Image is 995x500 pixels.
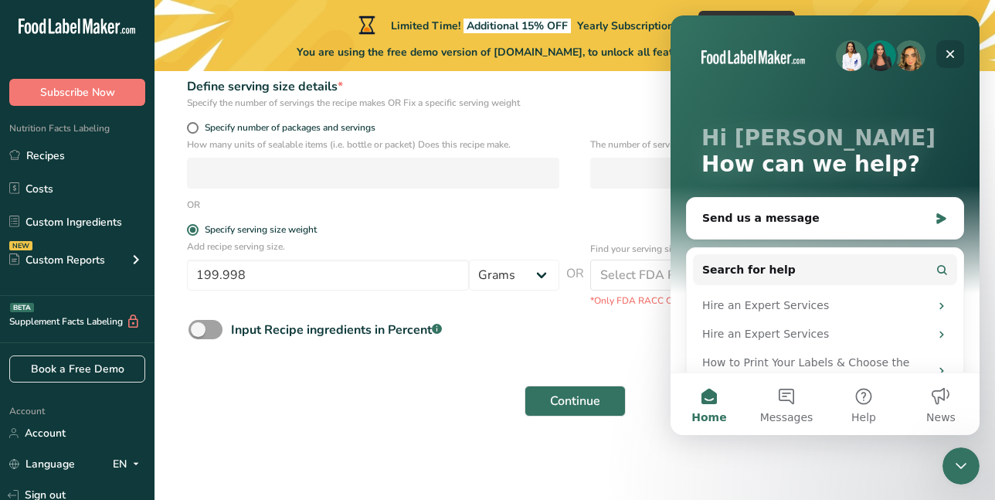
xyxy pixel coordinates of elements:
[187,96,559,110] div: Specify the number of servings the recipe makes OR Fix a specific serving weight
[9,79,145,106] button: Subscribe Now
[590,294,963,308] p: *Only FDA RACC Categories are currently available
[942,447,980,485] iframe: Intercom live chat
[113,455,145,474] div: EN
[566,264,584,308] span: OR
[297,44,854,60] span: You are using the free demo version of [DOMAIN_NAME], to unlock all features please choose one of...
[187,77,559,96] div: Define serving size details
[205,224,317,236] div: Specify serving size weight
[550,392,600,410] span: Continue
[231,321,442,339] div: Input Recipe ingredients in Percent
[355,15,674,34] div: Limited Time!
[590,242,836,256] p: Find your serving size based on your recipe RACC Category
[698,11,795,38] button: Redeem Offer
[9,451,75,478] a: Language
[577,19,674,33] span: Yearly Subscription
[40,84,115,100] span: Subscribe Now
[9,252,105,268] div: Custom Reports
[464,19,571,33] span: Additional 15% OFF
[10,303,34,312] div: BETA
[199,122,375,134] span: Specify number of packages and servings
[525,386,626,417] button: Continue
[187,138,559,151] p: How many units of sealable items (i.e. bottle or packet) Does this recipe make.
[9,241,32,250] div: NEW
[600,266,774,284] div: Select FDA Reference Amount
[187,260,469,291] input: Type your serving size here
[187,198,200,212] div: OR
[671,15,980,435] iframe: Intercom live chat
[187,240,559,253] p: Add recipe serving size.
[9,355,145,383] a: Book a Free Demo
[590,138,963,151] p: The number of servings that each package of your product has.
